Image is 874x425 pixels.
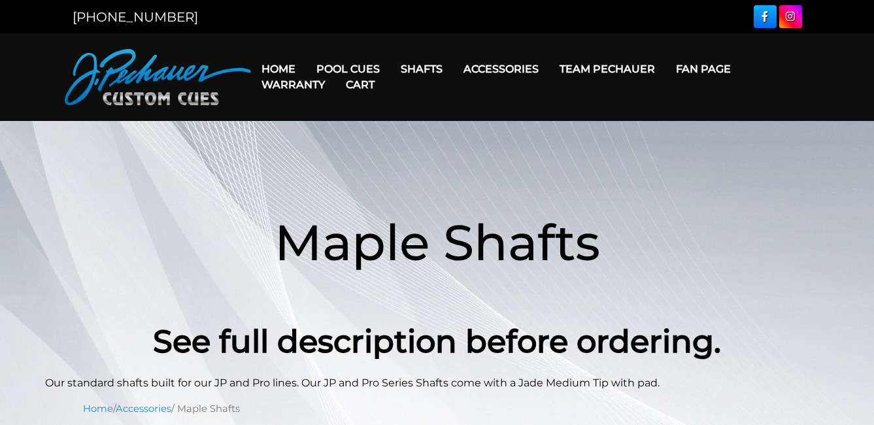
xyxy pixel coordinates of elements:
[45,375,830,391] p: Our standard shafts built for our JP and Pro lines. Our JP and Pro Series Shafts come with a Jade...
[306,52,390,86] a: Pool Cues
[251,68,335,101] a: Warranty
[251,52,306,86] a: Home
[116,403,171,415] a: Accessories
[390,52,453,86] a: Shafts
[549,52,665,86] a: Team Pechauer
[83,401,792,416] nav: Breadcrumb
[335,68,385,101] a: Cart
[83,403,113,415] a: Home
[73,9,198,25] a: [PHONE_NUMBER]
[153,322,721,360] strong: See full description before ordering.
[65,49,251,105] img: Pechauer Custom Cues
[275,212,600,273] span: Maple Shafts
[665,52,741,86] a: Fan Page
[453,52,549,86] a: Accessories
